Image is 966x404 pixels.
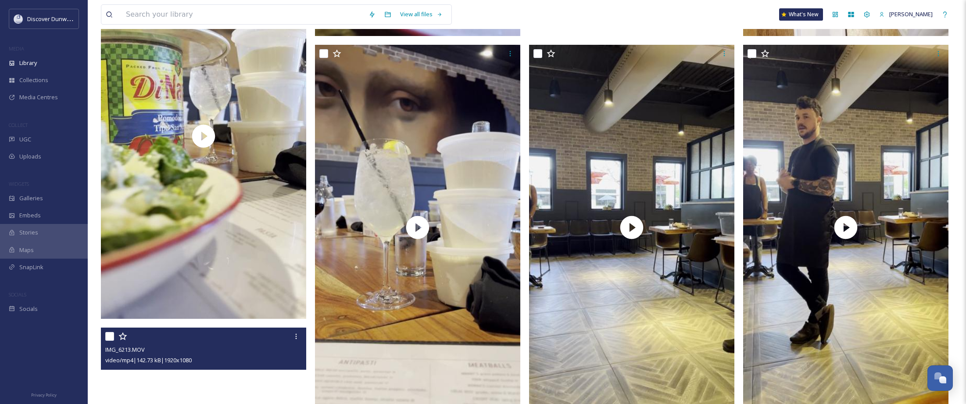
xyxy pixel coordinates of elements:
[19,59,37,67] span: Library
[889,10,933,18] span: [PERSON_NAME]
[105,356,192,364] span: video/mp4 | 142.73 kB | 1920 x 1080
[27,14,80,23] span: Discover Dunwoody
[19,135,31,144] span: UGC
[19,228,38,237] span: Stories
[105,346,145,353] span: IMG_6213.MOV
[19,152,41,161] span: Uploads
[19,263,43,271] span: SnapLink
[19,211,41,220] span: Embeds
[31,389,57,400] a: Privacy Policy
[19,194,43,202] span: Galleries
[779,8,823,21] a: What's New
[9,45,24,52] span: MEDIA
[19,76,48,84] span: Collections
[927,365,953,391] button: Open Chat
[9,291,26,298] span: SOCIALS
[9,180,29,187] span: WIDGETS
[31,392,57,398] span: Privacy Policy
[9,122,28,128] span: COLLECT
[19,305,38,313] span: Socials
[875,6,937,23] a: [PERSON_NAME]
[14,14,23,23] img: 696246f7-25b9-4a35-beec-0db6f57a4831.png
[396,6,447,23] a: View all files
[19,93,58,101] span: Media Centres
[122,5,364,24] input: Search your library
[19,246,34,254] span: Maps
